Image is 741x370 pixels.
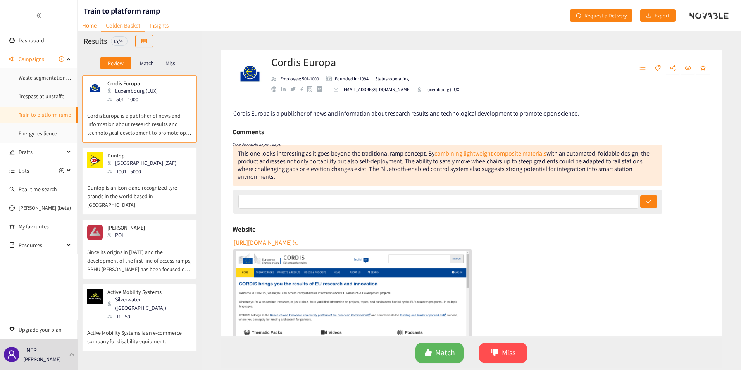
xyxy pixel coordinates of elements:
[666,62,680,74] button: share-alt
[651,62,665,74] button: tag
[584,11,627,20] span: Request a Delivery
[107,86,162,95] div: Luxembourg (LUX)
[19,37,44,44] a: Dashboard
[417,86,461,93] div: Luxembourg (LUX)
[317,86,327,92] a: crunchbase
[108,60,124,66] p: Review
[84,36,107,47] h2: Results
[87,321,192,346] p: Active Mobility Systems is an e-commerce company for disability equipment.
[9,327,15,332] span: trophy
[670,65,676,72] span: share-alt
[271,75,322,82] li: Employees
[140,60,154,66] p: Match
[19,51,44,67] span: Campaigns
[107,95,162,104] div: 501 - 1000
[281,87,290,92] a: linkedin
[685,65,691,72] span: eye
[19,93,87,100] a: Trespass at unstaffed stations
[101,19,145,32] a: Golden Basket
[87,152,103,168] img: Snapshot of the company's website
[36,13,41,18] span: double-left
[19,74,93,81] a: Waste segmentation and sorting
[502,347,515,359] span: Miss
[23,345,37,355] p: LNER
[372,75,409,82] li: Status
[111,36,128,46] div: 15 / 41
[696,62,710,74] button: star
[87,104,192,137] p: Cordis Europa is a publisher of news and information about research results and technological dev...
[19,130,57,137] a: Energy resilience
[107,312,191,321] div: 11 - 50
[9,168,15,173] span: unordered-list
[87,80,103,96] img: Snapshot of the company's website
[375,75,409,82] p: Status: operating
[335,75,369,82] p: Founded in: 1994
[424,349,432,358] span: like
[646,199,651,205] span: check
[23,355,61,363] p: [PERSON_NAME]
[107,295,191,312] div: Silverwater ([GEOGRAPHIC_DATA])
[107,80,158,86] p: Cordis Europa
[491,349,499,358] span: dislike
[640,195,657,208] button: check
[570,9,632,22] button: redoRequest a Delivery
[300,87,308,91] a: facebook
[271,54,461,70] h2: Cordis Europa
[19,163,29,178] span: Lists
[434,149,546,157] a: combining lightweight composite materials
[700,65,706,72] span: star
[702,333,741,370] iframe: Chat Widget
[234,58,265,89] img: Company Logo
[19,237,64,253] span: Resources
[19,322,71,337] span: Upgrade your plan
[78,19,101,31] a: Home
[271,86,281,92] a: website
[435,347,455,359] span: Match
[233,109,579,118] span: Cordis Europa is a publisher of news and information about research results and technological dev...
[639,65,646,72] span: unordered-list
[238,149,650,181] div: This one looks interesting as it goes beyond the traditional ramp concept. By with an automated, ...
[107,152,176,159] p: Dunlop
[576,13,581,19] span: redo
[107,159,181,167] div: [GEOGRAPHIC_DATA] (ZAF)
[290,87,300,91] a: twitter
[141,38,147,45] span: table
[479,343,527,363] button: dislikeMiss
[233,223,256,235] h6: Website
[107,167,181,176] div: 1001 - 5000
[87,225,103,240] img: Snapshot of the company's website
[681,62,695,74] button: eye
[145,19,173,31] a: Insights
[59,168,64,173] span: plus-circle
[19,219,71,234] a: My favourites
[9,149,15,155] span: edit
[234,238,292,247] span: [URL][DOMAIN_NAME]
[233,126,264,138] h6: Comments
[415,343,464,363] button: likeMatch
[59,56,64,62] span: plus-circle
[646,13,651,19] span: download
[9,242,15,248] span: book
[9,56,15,62] span: sound
[87,289,103,304] img: Snapshot of the company's website
[135,35,153,47] button: table
[19,111,71,118] a: Train to platform ramp
[19,186,57,193] a: Real-time search
[234,236,300,249] button: [URL][DOMAIN_NAME]
[655,65,661,72] span: tag
[165,60,175,66] p: Miss
[107,289,186,295] p: Active Mobility Systems
[87,176,192,209] p: Dunlop is an iconic and recognized tyre brands in the world based in [GEOGRAPHIC_DATA].
[7,350,16,359] span: user
[307,86,317,92] a: google maps
[19,204,71,211] a: [PERSON_NAME] (beta)
[322,75,372,82] li: Founded in year
[19,144,64,160] span: Drafts
[87,240,192,273] p: Since its origins in [DATE] and the development of the first line of access ramps, PPHU [PERSON_N...
[342,86,411,93] p: [EMAIL_ADDRESS][DOMAIN_NAME]
[280,75,319,82] p: Employee: 501-1000
[233,141,281,147] i: Your Novable Expert says
[107,225,145,231] p: [PERSON_NAME]
[640,9,676,22] button: downloadExport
